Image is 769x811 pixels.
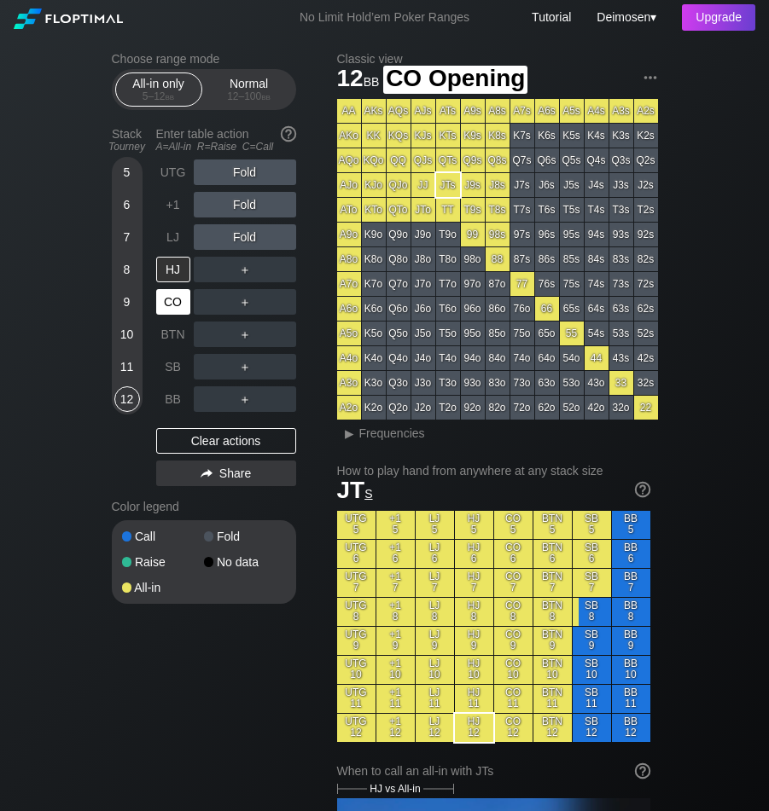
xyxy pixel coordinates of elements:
[194,159,296,185] div: Fold
[634,223,658,246] div: 92s
[362,198,386,222] div: KTo
[337,272,361,296] div: A7o
[612,656,650,684] div: BB 10
[261,90,271,102] span: bb
[533,685,572,713] div: BTN 11
[461,99,485,123] div: A9s
[337,198,361,222] div: ATo
[585,223,609,246] div: 94s
[339,423,361,443] div: ▸
[411,272,435,296] div: J7o
[634,247,658,271] div: 82s
[387,272,411,296] div: Q7o
[114,159,140,185] div: 5
[416,511,454,539] div: LJ 5
[682,4,755,31] div: Upgrade
[585,173,609,197] div: J4s
[486,272,510,296] div: 87o
[387,124,411,148] div: KQs
[337,322,361,345] div: A5o
[376,569,415,597] div: +1 7
[364,483,372,501] span: s
[411,173,435,197] div: JJ
[612,569,650,597] div: BB 7
[416,540,454,568] div: LJ 6
[461,272,485,296] div: 97o
[411,297,435,321] div: J6o
[337,99,361,123] div: AA
[533,627,572,655] div: BTN 9
[486,223,510,246] div: 98s
[461,247,485,271] div: 98o
[494,685,533,713] div: CO 11
[337,247,361,271] div: A8o
[634,322,658,345] div: 52s
[573,627,611,655] div: SB 9
[114,192,140,217] div: 6
[436,371,460,395] div: T3o
[337,223,361,246] div: A9o
[585,99,609,123] div: A4s
[337,346,361,370] div: A4o
[609,396,633,420] div: 32o
[156,120,296,159] div: Enter table action
[494,511,533,539] div: CO 5
[585,198,609,222] div: T4s
[486,99,510,123] div: A8s
[510,124,534,148] div: K7s
[194,322,296,347] div: ＋
[455,627,493,655] div: HJ 9
[387,99,411,123] div: AQs
[337,297,361,321] div: A6o
[156,141,296,153] div: A=All-in R=Raise C=Call
[337,569,376,597] div: UTG 7
[204,530,286,542] div: Fold
[387,223,411,246] div: Q9o
[461,198,485,222] div: T9s
[510,371,534,395] div: 73o
[194,192,296,217] div: Fold
[612,540,650,568] div: BB 6
[387,173,411,197] div: QJo
[535,272,559,296] div: 76s
[279,125,298,143] img: help.32db89a4.svg
[337,656,376,684] div: UTG 10
[337,764,650,778] div: When to call an all-in with JTs
[416,598,454,626] div: LJ 8
[194,386,296,412] div: ＋
[486,396,510,420] div: 82o
[633,762,652,780] img: help.32db89a4.svg
[535,371,559,395] div: 63o
[337,598,376,626] div: UTG 8
[494,656,533,684] div: CO 10
[411,124,435,148] div: KJs
[436,247,460,271] div: T8o
[156,428,296,454] div: Clear actions
[641,68,660,87] img: ellipsis.fd386fe8.svg
[376,540,415,568] div: +1 6
[436,396,460,420] div: T2o
[612,598,650,626] div: BB 8
[387,247,411,271] div: Q8o
[510,247,534,271] div: 87s
[114,257,140,282] div: 8
[387,198,411,222] div: QTo
[510,322,534,345] div: 75o
[585,396,609,420] div: 42o
[486,247,510,271] div: 88
[510,173,534,197] div: J7s
[383,66,527,94] span: CO Opening
[455,540,493,568] div: HJ 6
[201,469,213,478] img: share.864f2f62.svg
[560,99,584,123] div: A5s
[609,223,633,246] div: 93s
[105,120,149,159] div: Stack
[486,346,510,370] div: 84o
[337,627,376,655] div: UTG 9
[210,73,288,106] div: Normal
[156,289,190,315] div: CO
[362,124,386,148] div: KK
[455,598,493,626] div: HJ 8
[560,272,584,296] div: 75s
[494,714,533,742] div: CO 12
